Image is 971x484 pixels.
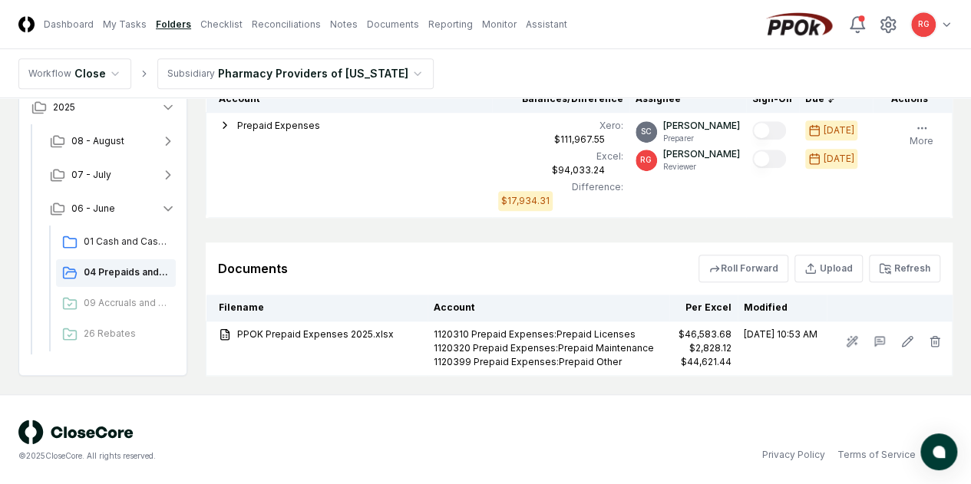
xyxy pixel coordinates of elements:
a: My Tasks [103,18,147,31]
a: Reconciliations [252,18,321,31]
span: RG [640,154,652,166]
a: Reporting [428,18,473,31]
th: Balances/Difference [492,86,629,113]
a: PPOK Prepaid Expenses 2025.xlsx [219,328,421,341]
button: Mark complete [752,121,786,140]
p: Preparer [663,133,740,144]
img: logo [18,420,134,444]
div: $111,967.55 [554,133,605,147]
p: Reviewer [663,161,740,173]
button: Upload [794,255,863,282]
span: 09 Accruals and Other Current Liabilities [84,296,170,310]
th: Modified [738,295,827,321]
div: 1120310 Prepaid Expenses:Prepaid Licenses [434,328,664,341]
a: Checklist [200,18,243,31]
th: Account [428,295,670,321]
span: RG [918,18,930,30]
img: Logo [18,16,35,32]
a: Notes [330,18,358,31]
div: 1120399 Prepaid Expenses:Prepaid Other [434,355,664,369]
span: 07 - July [71,168,111,182]
span: 08 - August [71,134,124,148]
button: More [907,119,936,151]
th: Filename [206,295,428,321]
div: $44,621.44 [681,355,732,369]
span: 04 Prepaids and Other Current Assets [84,265,170,279]
span: 01 Cash and Cash Equipvalents [84,235,170,249]
a: Folders [156,18,191,31]
a: Privacy Policy [762,448,825,462]
div: Actions [879,92,940,106]
div: [DATE] [824,152,854,166]
div: 06 - June [38,226,188,354]
a: Terms of Service [837,448,916,462]
div: $94,033.24 [552,163,605,177]
th: Assignee [629,86,746,113]
div: Workflow [28,67,71,81]
span: 06 - June [71,202,115,216]
div: Excel: [498,150,623,163]
a: 26 Rebates [56,321,176,348]
span: 26 Rebates [84,327,170,341]
button: 08 - August [38,124,188,158]
button: RG [910,11,937,38]
a: Dashboard [44,18,94,31]
button: 07 - July [38,158,188,192]
div: Due [805,92,867,106]
p: [PERSON_NAME] [663,119,740,133]
div: $46,583.68 [679,328,732,341]
span: 2025 [53,100,75,114]
img: PPOk logo [762,12,836,37]
nav: breadcrumb [18,58,434,89]
button: 06 - June [38,192,188,226]
td: [DATE] 10:53 AM [738,321,827,376]
div: Xero : [498,119,623,133]
div: Subsidiary [167,67,215,81]
a: 01 Cash and Cash Equipvalents [56,229,176,256]
button: atlas-launcher [920,433,957,470]
th: Sign-Off [746,86,799,113]
a: Assistant [526,18,567,31]
div: 2025 [19,124,188,357]
div: Account [219,92,486,106]
div: [DATE] [824,123,854,137]
a: 04 Prepaids and Other Current Assets [56,259,176,287]
span: Prepaid Expenses [237,120,320,131]
button: Mark complete [752,150,786,168]
p: [PERSON_NAME] [663,147,740,161]
div: © 2025 CloseCore. All rights reserved. [18,450,486,462]
div: Documents [218,259,288,278]
div: $2,828.12 [689,341,732,355]
button: 2025 [19,91,188,124]
span: SC [641,126,652,137]
th: Per Excel [669,295,738,321]
button: Prepaid Expenses [237,119,320,133]
button: Roll Forward [699,255,788,282]
div: $17,934.31 [501,194,550,208]
a: 09 Accruals and Other Current Liabilities [56,290,176,318]
a: Monitor [482,18,517,31]
button: Refresh [869,255,940,282]
div: 1120320 Prepaid Expenses:Prepaid Maintenance [434,341,664,355]
a: Documents [367,18,419,31]
div: Difference: [498,180,623,194]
